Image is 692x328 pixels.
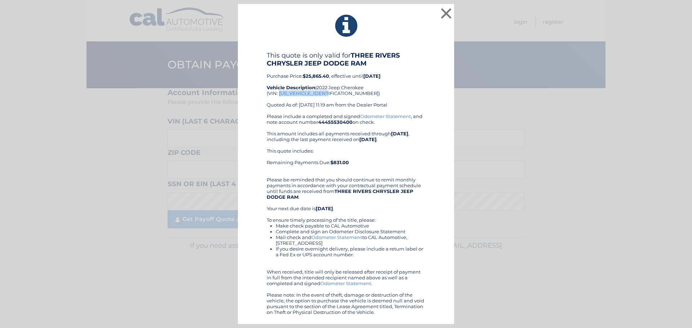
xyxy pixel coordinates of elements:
[267,113,425,315] div: Please include a completed and signed , and note account number on check. This amount includes al...
[267,188,413,200] b: THREE RIVERS CHRYSLER JEEP DODGE RAM
[267,51,425,67] h4: This quote is only valid for
[439,6,453,21] button: ×
[267,148,425,171] div: This quote includes: Remaining Payments Due:
[391,131,408,136] b: [DATE]
[318,119,352,125] b: 44455530400
[363,73,381,79] b: [DATE]
[276,229,425,234] li: Complete and sign an Odometer Disclosure Statement
[276,223,425,229] li: Make check payable to CAL Automotive
[303,73,329,79] b: $25,865.40
[316,206,333,211] b: [DATE]
[267,51,425,113] div: Purchase Price: , effective until 2022 Jeep Cherokee (VIN: [US_VEHICLE_IDENTIFICATION_NUMBER]) Qu...
[360,113,411,119] a: Odometer Statement
[267,51,400,67] b: THREE RIVERS CHRYSLER JEEP DODGE RAM
[276,246,425,257] li: If you desire overnight delivery, please include a return label or a Fed Ex or UPS account number.
[331,159,349,165] b: $831.00
[267,85,316,90] strong: Vehicle Description:
[320,280,371,286] a: Odometer Statement
[311,234,362,240] a: Odometer Statement
[359,136,377,142] b: [DATE]
[276,234,425,246] li: Mail check and to CAL Automotive, [STREET_ADDRESS]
